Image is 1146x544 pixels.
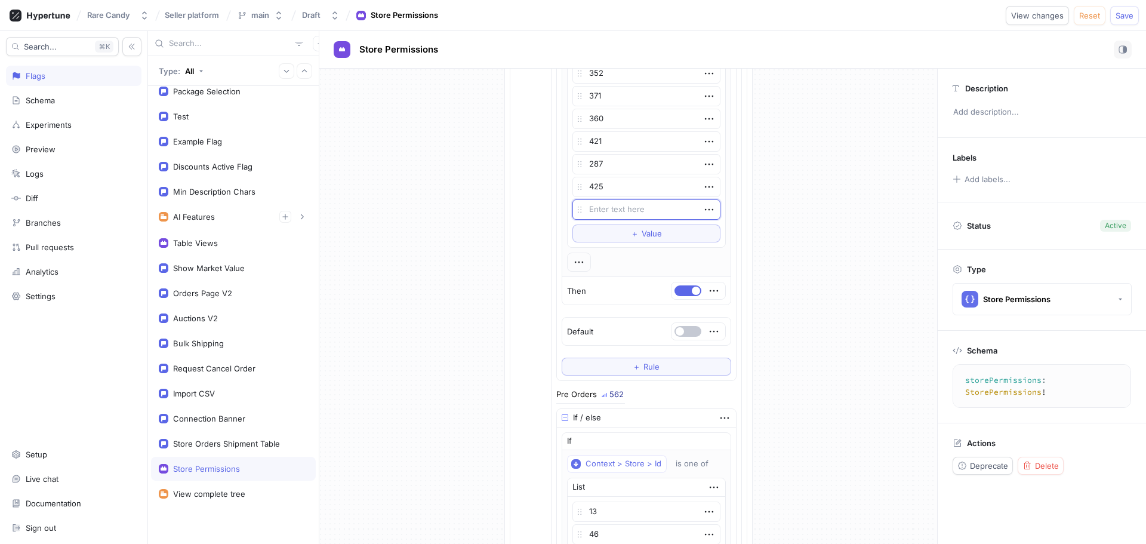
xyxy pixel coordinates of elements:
span: Deprecate [970,462,1008,469]
button: Delete [1018,457,1064,475]
div: Connection Banner [173,414,245,423]
div: Store Permissions [371,10,438,21]
div: List [572,481,585,493]
span: Reset [1079,12,1100,19]
div: Rare Candy [87,10,130,20]
div: Logs [26,169,44,179]
div: Analytics [26,267,58,276]
a: Documentation [6,493,141,514]
div: Preview [26,145,56,154]
button: Rare Candy [82,5,154,25]
span: Delete [1035,462,1059,469]
div: Store Permissions [983,294,1050,305]
p: Type [967,265,986,274]
textarea: 287 [572,154,720,174]
div: Diff [26,193,38,203]
textarea: 360 [572,109,720,129]
p: Schema [967,346,997,355]
div: Sign out [26,523,56,533]
div: Active [1105,220,1126,231]
div: Store Orders Shipment Table [173,439,280,448]
p: Labels [953,153,976,162]
div: Context > Store > Id [586,459,661,469]
div: Live chat [26,474,58,484]
textarea: 13 [572,502,720,522]
textarea: 371 [572,86,720,106]
button: is one of [670,455,726,473]
div: View complete tree [173,489,245,499]
div: Bulk Shipping [173,339,224,348]
div: Schema [26,96,55,105]
textarea: 352 [572,63,720,84]
div: AI Features [173,212,215,222]
button: Context > Store > Id [567,455,667,473]
input: Search... [169,38,290,50]
div: Table Views [173,238,218,248]
div: is one of [676,459,708,469]
div: If / else [573,412,601,424]
p: If [567,435,572,447]
div: Package Selection [173,87,241,96]
button: main [232,5,288,25]
span: Store Permissions [359,45,438,54]
button: Reset [1074,6,1105,25]
div: Orders Page V2 [173,288,232,298]
div: Show Market Value [173,263,245,273]
div: Pre Orders [556,391,597,398]
button: Draft [297,5,344,25]
div: Flags [26,71,45,81]
button: ＋Value [572,225,720,242]
span: Value [642,230,662,237]
div: All [185,66,194,76]
p: Add description... [948,102,1136,122]
div: Min Description Chars [173,187,255,196]
span: Rule [643,363,660,370]
div: K [95,41,113,53]
p: Type: [159,66,180,76]
p: Description [965,84,1008,93]
div: main [251,10,269,20]
div: Settings [26,291,56,301]
button: ＋Rule [562,358,731,376]
p: Actions [967,438,996,448]
div: Test [173,112,189,121]
div: 562 [609,391,624,398]
div: Draft [302,10,321,20]
textarea: storePermissions: StorePermissions! [958,370,1136,402]
div: Branches [26,218,61,228]
button: Save [1110,6,1139,25]
div: Store Permissions [173,464,240,474]
span: View changes [1011,12,1064,19]
button: Search...K [6,37,119,56]
span: Search... [24,43,57,50]
button: Type: All [155,60,208,81]
div: Pull requests [26,242,74,252]
div: Setup [26,450,47,459]
div: Import CSV [173,389,215,398]
p: Status [967,217,991,234]
div: Example Flag [173,137,222,146]
div: Auctions V2 [173,314,218,323]
span: Seller platform [165,11,219,19]
button: Collapse all [297,63,312,79]
span: Save [1116,12,1133,19]
span: ＋ [633,363,640,370]
button: View changes [1006,6,1069,25]
p: Then [567,285,586,297]
button: Store Permissions [953,283,1132,315]
span: ＋ [631,230,639,237]
div: Documentation [26,499,81,508]
div: Experiments [26,120,72,130]
div: Discounts Active Flag [173,162,252,171]
textarea: 421 [572,131,720,152]
div: Request Cancel Order [173,364,255,373]
button: Add labels... [948,171,1014,187]
textarea: 425 [572,177,720,197]
button: Expand all [279,63,294,79]
p: Default [567,326,593,338]
button: Deprecate [953,457,1013,475]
